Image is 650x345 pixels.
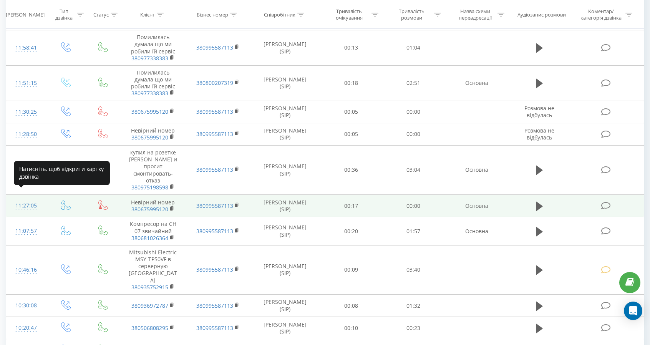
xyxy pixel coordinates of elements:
td: [PERSON_NAME] (SIP) [250,30,320,66]
div: 11:27:05 [14,198,38,213]
td: 00:36 [320,146,382,195]
div: Коментар/категорія дзвінка [579,8,623,21]
td: Основна [444,65,509,101]
div: Натисніть, щоб відкрити картку дзвінка [14,161,110,185]
a: 380975198598 [131,184,168,191]
div: 10:30:08 [14,298,38,313]
td: Помилилась думала що ми робили їй сервіс [121,30,186,66]
a: 380936972787 [131,302,168,309]
a: 380995587113 [196,227,233,235]
td: [PERSON_NAME] (SIP) [250,295,320,317]
a: 380995587113 [196,324,233,332]
td: Основна [444,146,509,195]
div: 11:28:50 [14,127,38,142]
td: [PERSON_NAME] (SIP) [250,245,320,294]
td: 00:00 [382,123,444,145]
a: 380675995120 [131,206,168,213]
td: 00:20 [320,217,382,245]
td: 00:05 [320,123,382,145]
div: 11:30:25 [14,104,38,119]
a: 380800207319 [196,79,233,86]
a: 380675995120 [131,134,168,141]
td: Mitsubishi Electric MSY-TP50VF в серверную [GEOGRAPHIC_DATA] [121,245,186,294]
a: 380977338383 [131,90,168,97]
span: Розмова не відбулась [524,127,554,141]
td: 00:13 [320,30,382,66]
a: 380995587113 [196,302,233,309]
td: 01:32 [382,295,444,317]
td: Основна [444,195,509,217]
div: Тривалість очікування [328,8,370,21]
div: 11:51:15 [14,76,38,91]
a: 380675995120 [131,108,168,115]
div: [PERSON_NAME] [6,11,45,18]
td: 01:04 [382,30,444,66]
a: 380995587113 [196,166,233,173]
td: 00:08 [320,295,382,317]
a: 380995587113 [196,202,233,209]
a: 380995587113 [196,266,233,273]
td: [PERSON_NAME] (SIP) [250,317,320,339]
a: 380995587113 [196,108,233,115]
a: 380935752915 [131,284,168,291]
div: Бізнес номер [197,11,228,18]
td: 00:23 [382,317,444,339]
td: Основна [444,217,509,245]
td: [PERSON_NAME] (SIP) [250,146,320,195]
td: 02:51 [382,65,444,101]
div: Open Intercom Messenger [624,302,642,320]
a: 380506808295 [131,324,168,332]
div: Статус [93,11,109,18]
td: 00:10 [320,317,382,339]
td: [PERSON_NAME] (SIP) [250,123,320,145]
a: 380977338383 [131,55,168,62]
td: Невірний номер [121,123,186,145]
div: 11:07:57 [14,224,38,239]
div: Назва схеми переадресації [454,8,496,21]
div: 10:20:47 [14,320,38,335]
td: [PERSON_NAME] (SIP) [250,101,320,123]
td: 00:09 [320,245,382,294]
a: 380995587113 [196,130,233,138]
td: [PERSON_NAME] (SIP) [250,217,320,245]
a: 380681026364 [131,234,168,242]
td: 03:04 [382,146,444,195]
td: 03:40 [382,245,444,294]
div: 10:46:16 [14,262,38,277]
div: Співробітник [264,11,295,18]
div: Тип дзвінка [53,8,75,21]
td: 00:00 [382,101,444,123]
div: Клієнт [140,11,155,18]
td: [PERSON_NAME] (SIP) [250,65,320,101]
div: Тривалість розмови [391,8,432,21]
a: 380995587113 [196,44,233,51]
td: 00:18 [320,65,382,101]
td: [PERSON_NAME] (SIP) [250,195,320,217]
td: купил на розетке [PERSON_NAME] и просит смонтировать-отказ [121,146,186,195]
div: 11:58:41 [14,40,38,55]
td: Компресор на СН 07 звичайний [121,217,186,245]
span: Розмова не відбулась [524,104,554,119]
td: 00:00 [382,195,444,217]
td: Помилилась думала що ми робили їй сервіс [121,65,186,101]
td: 00:17 [320,195,382,217]
td: 01:57 [382,217,444,245]
td: 00:05 [320,101,382,123]
td: Невірний номер [121,195,186,217]
div: Аудіозапис розмови [517,11,566,18]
